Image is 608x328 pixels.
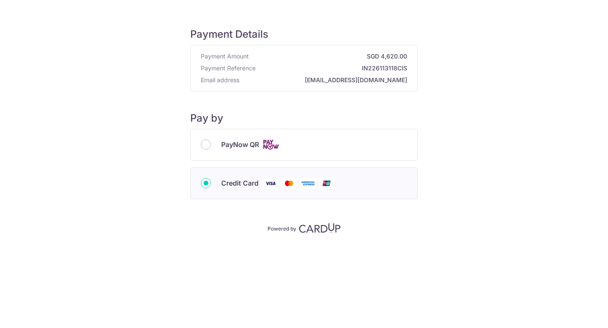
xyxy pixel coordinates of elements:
[281,178,298,189] img: Mastercard
[201,52,249,61] span: Payment Amount
[221,139,259,150] span: PayNow QR
[201,139,407,150] div: PayNow QR Cards logo
[201,76,239,84] span: Email address
[190,28,418,41] h5: Payment Details
[221,178,259,188] span: Credit Card
[252,52,407,61] strong: SGD 4,620.00
[190,112,418,125] h5: Pay by
[299,178,316,189] img: American Express
[259,64,407,72] strong: IN226113118CIS
[262,139,279,150] img: Cards logo
[201,178,407,189] div: Credit Card Visa Mastercard American Express Union Pay
[318,178,335,189] img: Union Pay
[262,178,279,189] img: Visa
[201,64,256,72] span: Payment Reference
[299,223,341,233] img: CardUp
[243,76,407,84] strong: [EMAIL_ADDRESS][DOMAIN_NAME]
[267,224,296,232] p: Powered by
